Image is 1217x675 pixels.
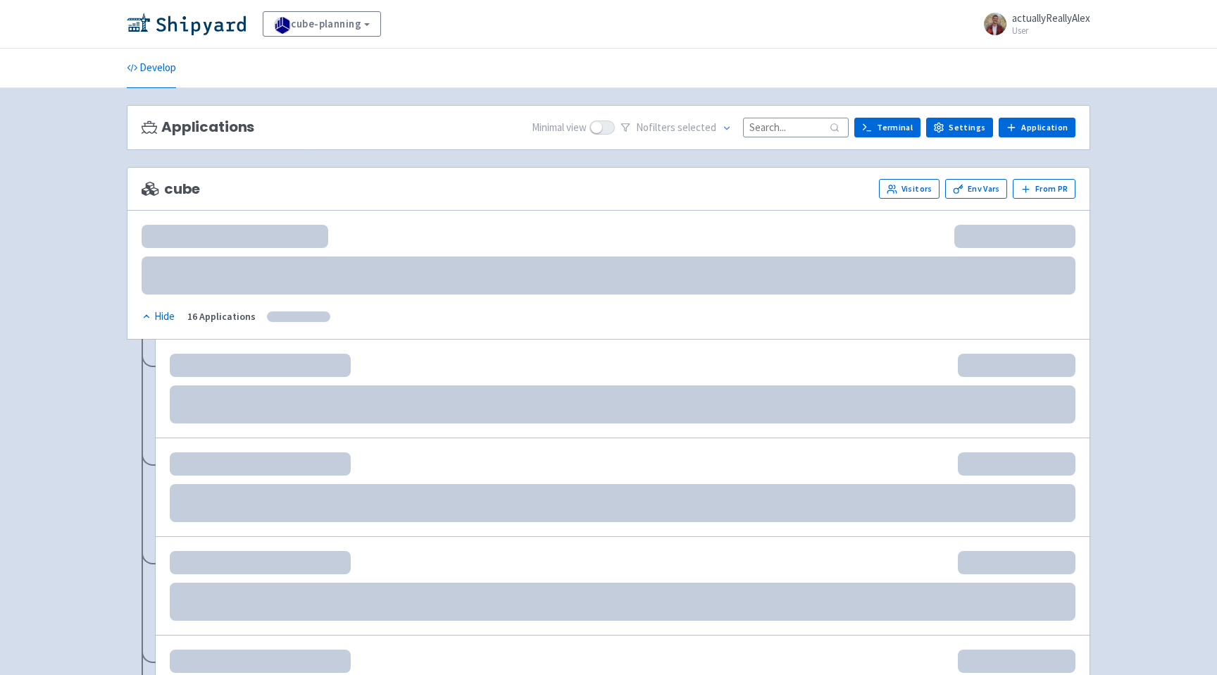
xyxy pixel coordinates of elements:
[1013,179,1075,199] button: From PR
[743,118,849,137] input: Search...
[142,119,254,135] h3: Applications
[879,179,940,199] a: Visitors
[1012,26,1090,35] small: User
[142,309,175,325] div: Hide
[187,309,256,325] div: 16 Applications
[127,49,176,88] a: Develop
[1012,11,1090,25] span: actuallyReallyAlex
[142,309,176,325] button: Hide
[854,118,920,137] a: Terminal
[263,11,381,37] a: cube-planning
[926,118,993,137] a: Settings
[127,13,246,35] img: Shipyard logo
[142,181,200,197] span: cube
[975,13,1090,35] a: actuallyReallyAlex User
[945,179,1007,199] a: Env Vars
[999,118,1075,137] a: Application
[532,120,587,136] span: Minimal view
[636,120,716,136] span: No filter s
[678,120,716,134] span: selected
